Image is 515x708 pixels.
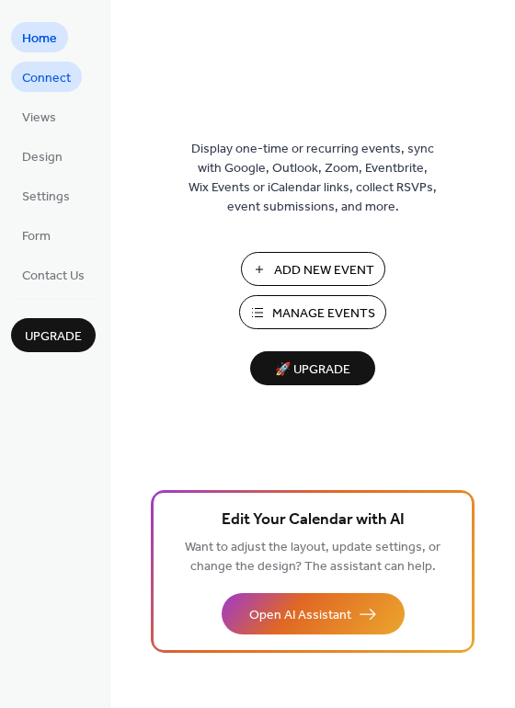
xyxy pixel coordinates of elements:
button: Open AI Assistant [222,593,405,634]
span: Connect [22,69,71,88]
span: Upgrade [25,327,82,347]
span: Edit Your Calendar with AI [222,508,405,533]
a: Home [11,22,68,52]
span: Display one-time or recurring events, sync with Google, Outlook, Zoom, Eventbrite, Wix Events or ... [189,140,437,217]
span: 🚀 Upgrade [261,358,364,383]
a: Settings [11,180,81,211]
button: Manage Events [239,295,386,329]
a: Views [11,101,67,131]
span: Views [22,108,56,128]
a: Design [11,141,74,171]
button: Add New Event [241,252,385,286]
span: Home [22,29,57,49]
a: Connect [11,62,82,92]
a: Form [11,220,62,250]
span: Contact Us [22,267,85,286]
span: Want to adjust the layout, update settings, or change the design? The assistant can help. [185,535,441,579]
span: Design [22,148,63,167]
span: Manage Events [272,304,375,324]
button: Upgrade [11,318,96,352]
a: Contact Us [11,259,96,290]
span: Open AI Assistant [249,606,351,625]
span: Add New Event [274,261,374,280]
span: Form [22,227,51,246]
button: 🚀 Upgrade [250,351,375,385]
span: Settings [22,188,70,207]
